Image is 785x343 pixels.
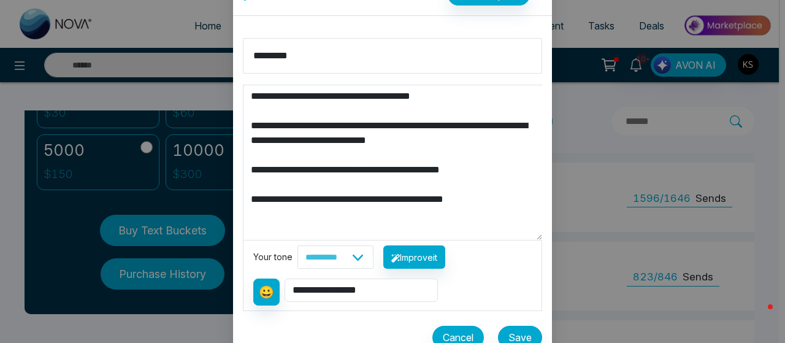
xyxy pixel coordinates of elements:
iframe: Intercom live chat [743,301,773,331]
button: Improveit [383,245,445,269]
div: Your tone [253,250,297,264]
button: 😀 [253,279,280,306]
